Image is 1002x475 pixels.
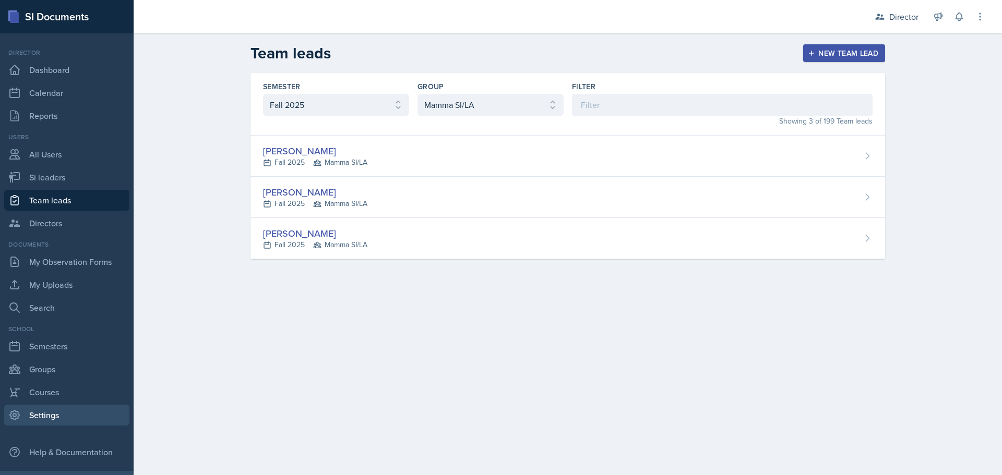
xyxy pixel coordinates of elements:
[263,239,367,250] div: Fall 2025
[263,185,367,199] div: [PERSON_NAME]
[4,442,129,462] div: Help & Documentation
[572,116,873,127] div: Showing 3 of 199 Team leads
[4,48,129,57] div: Director
[4,59,129,80] a: Dashboard
[4,190,129,211] a: Team leads
[417,81,444,92] label: Group
[4,82,129,103] a: Calendar
[250,136,885,177] a: [PERSON_NAME] Fall 2025Mamma SI/LA
[313,157,367,168] span: Mamma SI/LA
[810,49,878,57] div: New Team lead
[572,81,595,92] label: Filter
[4,167,129,188] a: Si leaders
[250,177,885,218] a: [PERSON_NAME] Fall 2025Mamma SI/LA
[4,105,129,126] a: Reports
[4,144,129,165] a: All Users
[4,274,129,295] a: My Uploads
[263,226,367,240] div: [PERSON_NAME]
[250,44,331,63] h2: Team leads
[263,157,367,168] div: Fall 2025
[4,132,129,142] div: Users
[263,198,367,209] div: Fall 2025
[263,144,367,158] div: [PERSON_NAME]
[4,240,129,249] div: Documents
[4,382,129,403] a: Courses
[4,336,129,357] a: Semesters
[313,198,367,209] span: Mamma SI/LA
[263,81,301,92] label: Semester
[572,94,873,116] input: Filter
[4,405,129,425] a: Settings
[4,359,129,380] a: Groups
[250,218,885,259] a: [PERSON_NAME] Fall 2025Mamma SI/LA
[4,251,129,272] a: My Observation Forms
[889,10,918,23] div: Director
[803,44,885,62] button: New Team lead
[4,213,129,234] a: Directors
[313,239,367,250] span: Mamma SI/LA
[4,297,129,318] a: Search
[4,324,129,334] div: School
